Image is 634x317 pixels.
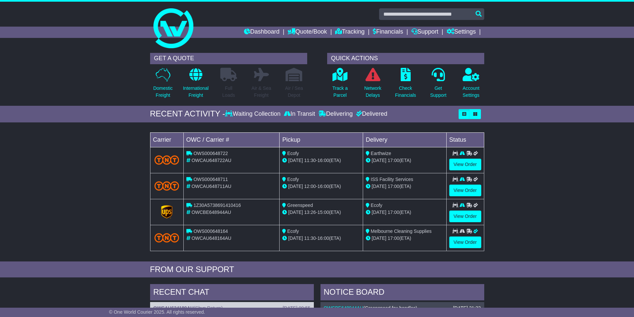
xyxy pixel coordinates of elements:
[453,305,481,311] div: [DATE] 21:32
[191,210,231,215] span: OWCBE648944AU
[220,85,237,99] p: Full Loads
[388,184,399,189] span: 17:00
[411,27,438,38] a: Support
[366,183,444,190] div: (ETA)
[150,265,484,274] div: FROM OUR SUPPORT
[317,110,354,118] div: Delivering
[364,85,381,99] p: Network Delays
[288,184,303,189] span: [DATE]
[371,151,391,156] span: Earthwize
[388,236,399,241] span: 17:00
[282,110,317,118] div: In Transit
[388,210,399,215] span: 17:00
[320,284,484,302] div: NOTICE BOARD
[449,237,481,248] a: View Order
[372,236,386,241] span: [DATE]
[153,305,194,311] a: OWCAU624189AU
[304,158,316,163] span: 11:30
[287,229,299,234] span: Ecofy
[371,177,413,182] span: ISS Facility Services
[430,68,447,102] a: GetSupport
[463,85,480,99] p: Account Settings
[335,27,364,38] a: Tracking
[191,158,231,163] span: OWCAU648722AU
[395,85,416,99] p: Check Financials
[183,68,209,102] a: InternationalFreight
[366,157,444,164] div: (ETA)
[430,85,446,99] p: Get Support
[193,229,228,234] span: OWS000648164
[372,184,386,189] span: [DATE]
[371,229,432,234] span: Melbourne Cleaning Supplies
[282,235,360,242] div: - (ETA)
[449,159,481,170] a: View Order
[285,85,303,99] p: Air / Sea Depot
[447,27,476,38] a: Settings
[372,210,386,215] span: [DATE]
[193,151,228,156] span: OWS000648722
[193,203,241,208] span: 1Z30A5738691410416
[287,151,299,156] span: Ecofy
[332,85,348,99] p: Track a Parcel
[109,309,205,315] span: © One World Courier 2025. All rights reserved.
[154,181,179,190] img: TNT_Domestic.png
[317,184,329,189] span: 16:00
[288,210,303,215] span: [DATE]
[365,305,416,311] span: Greenspeed fox handles
[154,233,179,242] img: TNT_Domestic.png
[150,53,307,64] div: GET A QUOTE
[282,209,360,216] div: - (ETA)
[282,157,360,164] div: - (ETA)
[225,110,282,118] div: Waiting Collection
[252,85,271,99] p: Air & Sea Freight
[287,177,299,182] span: Ecofy
[288,158,303,163] span: [DATE]
[388,158,399,163] span: 17:00
[150,132,183,147] td: Carrier
[363,132,446,147] td: Delivery
[317,236,329,241] span: 16:00
[283,305,310,311] div: [DATE] 09:55
[354,110,387,118] div: Delivered
[195,305,221,311] span: Shyn Return
[446,132,484,147] td: Status
[288,27,327,38] a: Quote/Book
[304,210,316,215] span: 13:26
[372,158,386,163] span: [DATE]
[317,158,329,163] span: 16:00
[287,203,313,208] span: Greenspeed
[153,305,311,311] div: ( )
[324,305,363,311] a: OWCBE648944AU
[366,209,444,216] div: (ETA)
[280,132,363,147] td: Pickup
[191,184,231,189] span: OWCAU648711AU
[304,184,316,189] span: 12:00
[288,236,303,241] span: [DATE]
[150,109,225,119] div: RECENT ACTIVITY -
[153,85,172,99] p: Domestic Freight
[449,211,481,222] a: View Order
[366,235,444,242] div: (ETA)
[317,210,329,215] span: 15:00
[183,85,209,99] p: International Freight
[324,305,481,311] div: ( )
[371,203,382,208] span: Ecofy
[332,68,348,102] a: Track aParcel
[244,27,280,38] a: Dashboard
[150,284,314,302] div: RECENT CHAT
[364,68,381,102] a: NetworkDelays
[395,68,416,102] a: CheckFinancials
[153,68,173,102] a: DomesticFreight
[193,177,228,182] span: OWS000648711
[304,236,316,241] span: 11:30
[161,205,172,219] img: GetCarrierServiceLogo
[183,132,280,147] td: OWC / Carrier #
[449,185,481,196] a: View Order
[373,27,403,38] a: Financials
[462,68,480,102] a: AccountSettings
[327,53,484,64] div: QUICK ACTIONS
[282,183,360,190] div: - (ETA)
[154,155,179,164] img: TNT_Domestic.png
[191,236,231,241] span: OWCAU648164AU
